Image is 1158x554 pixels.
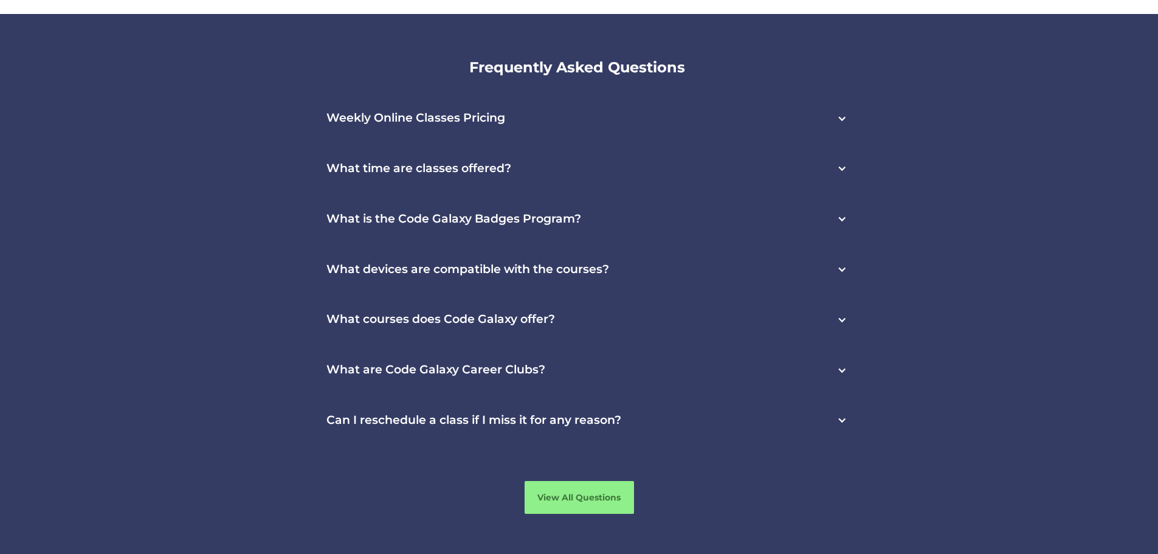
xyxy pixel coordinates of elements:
div: What courses does Code Galaxy offer? [300,294,859,345]
h3: What courses does Code Galaxy offer? [326,313,555,327]
div: Weekly Online Classes Pricing [300,93,859,144]
h3: What time are classes offered? [326,162,511,176]
div: Can I reschedule a class if I miss it for any reason? [300,395,859,446]
a: View All Questions [525,481,634,514]
h3: What is the Code Galaxy Badges Program? [326,212,581,226]
h3: Weekly Online Classes Pricing [326,111,505,125]
h2: Frequently Asked Questions [193,57,962,78]
h3: What are Code Galaxy Career Clubs? [326,363,545,377]
div: What time are classes offered? [300,144,859,194]
div: What devices are compatible with the courses? [300,244,859,295]
h3: What devices are compatible with the courses? [326,263,609,277]
div: What are Code Galaxy Career Clubs? [300,345,859,395]
h3: Can I reschedule a class if I miss it for any reason? [326,414,621,428]
div: What is the Code Galaxy Badges Program? [300,194,859,244]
